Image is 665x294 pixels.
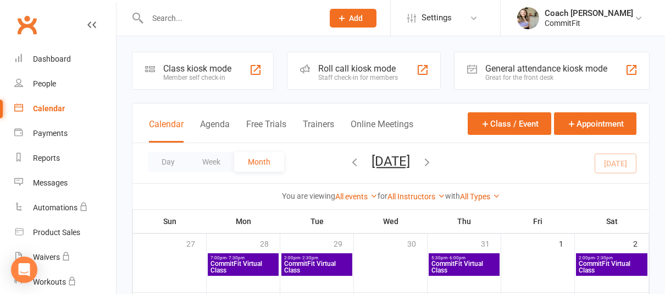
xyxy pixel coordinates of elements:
[284,255,350,260] span: 2:00pm
[334,234,353,252] div: 29
[407,234,427,252] div: 30
[554,112,636,135] button: Appointment
[33,55,71,63] div: Dashboard
[501,210,575,233] th: Fri
[148,152,189,172] button: Day
[300,255,318,260] span: - 2:30pm
[163,63,231,74] div: Class kiosk mode
[354,210,428,233] th: Wed
[575,210,649,233] th: Sat
[303,119,334,143] button: Trainers
[14,121,116,146] a: Payments
[517,7,539,29] img: thumb_image1716750950.png
[33,277,66,286] div: Workouts
[14,245,116,270] a: Waivers
[246,119,286,143] button: Free Trials
[144,10,315,26] input: Search...
[226,255,245,260] span: - 7:30pm
[260,234,280,252] div: 28
[33,129,68,138] div: Payments
[13,11,41,39] a: Clubworx
[349,14,363,23] span: Add
[33,104,65,113] div: Calendar
[372,154,410,169] button: [DATE]
[14,47,116,72] a: Dashboard
[200,119,230,143] button: Agenda
[422,6,452,30] span: Settings
[431,260,497,274] span: CommitFit Virtual Class
[578,260,645,274] span: CommitFit Virtual Class
[14,146,116,171] a: Reports
[351,119,413,143] button: Online Meetings
[33,253,60,262] div: Waivers
[284,260,350,274] span: CommitFit Virtual Class
[545,8,633,18] div: Coach [PERSON_NAME]
[149,119,184,143] button: Calendar
[280,210,354,233] th: Tue
[33,178,68,187] div: Messages
[481,234,501,252] div: 31
[595,255,613,260] span: - 2:30pm
[11,257,37,283] div: Open Intercom Messenger
[33,228,80,237] div: Product Sales
[318,74,398,81] div: Staff check-in for members
[633,234,649,252] div: 2
[387,192,445,201] a: All Instructors
[33,154,60,162] div: Reports
[431,255,497,260] span: 5:30pm
[33,203,77,212] div: Automations
[14,195,116,220] a: Automations
[460,192,500,201] a: All Types
[445,192,460,200] strong: with
[210,260,276,274] span: CommitFit Virtual Class
[207,210,280,233] th: Mon
[14,220,116,245] a: Product Sales
[447,255,465,260] span: - 6:00pm
[133,210,207,233] th: Sun
[186,234,206,252] div: 27
[282,192,335,200] strong: You are viewing
[210,255,276,260] span: 7:00pm
[33,79,56,88] div: People
[468,112,551,135] button: Class / Event
[559,234,574,252] div: 1
[428,210,501,233] th: Thu
[578,255,645,260] span: 2:00pm
[335,192,378,201] a: All events
[14,171,116,195] a: Messages
[485,74,607,81] div: Great for the front desk
[234,152,284,172] button: Month
[330,9,376,28] button: Add
[545,18,633,28] div: CommitFit
[14,72,116,96] a: People
[378,192,387,200] strong: for
[485,63,607,74] div: General attendance kiosk mode
[318,63,398,74] div: Roll call kiosk mode
[14,96,116,121] a: Calendar
[163,74,231,81] div: Member self check-in
[189,152,234,172] button: Week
